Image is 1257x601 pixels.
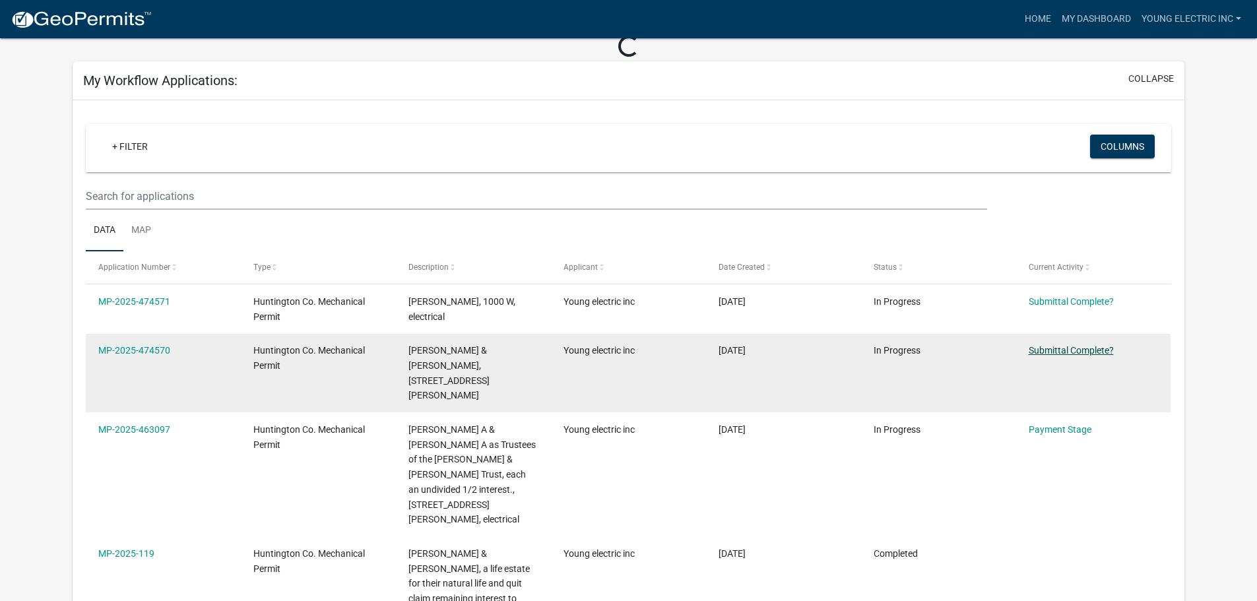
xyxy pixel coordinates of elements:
[1029,296,1114,307] a: Submittal Complete?
[241,251,396,283] datatable-header-cell: Type
[86,183,986,210] input: Search for applications
[86,251,241,283] datatable-header-cell: Application Number
[874,548,918,559] span: Completed
[1015,251,1171,283] datatable-header-cell: Current Activity
[1029,345,1114,356] a: Submittal Complete?
[98,345,170,356] a: MP-2025-474570
[564,345,635,356] span: Young electric inc
[98,548,154,559] a: MP-2025-119
[719,263,765,272] span: Date Created
[564,424,635,435] span: Young electric inc
[408,263,449,272] span: Description
[396,251,551,283] datatable-header-cell: Description
[1136,7,1246,32] a: Young electric inc
[123,210,159,252] a: Map
[253,345,365,371] span: Huntington Co. Mechanical Permit
[253,424,365,450] span: Huntington Co. Mechanical Permit
[408,345,490,400] span: Kaylor, Blaine & Teresa, 1500 E Taylor St, electrical
[564,263,598,272] span: Applicant
[408,424,536,525] span: Spahr, Keith A & Barbara A as Trustees of the Keith A Spahr & Barbara A Spahr Trust, each an undi...
[1128,72,1174,86] button: collapse
[564,548,635,559] span: Young electric inc
[551,251,706,283] datatable-header-cell: Applicant
[719,296,746,307] span: 09/06/2025
[874,296,920,307] span: In Progress
[1019,7,1056,32] a: Home
[102,135,158,158] a: + Filter
[564,296,635,307] span: Young electric inc
[86,210,123,252] a: Data
[874,345,920,356] span: In Progress
[408,296,515,322] span: Joshua W Shearer, 1000 W, electrical
[719,548,746,559] span: 07/13/2025
[874,263,897,272] span: Status
[860,251,1015,283] datatable-header-cell: Status
[1029,263,1083,272] span: Current Activity
[253,263,271,272] span: Type
[98,296,170,307] a: MP-2025-474571
[98,424,170,435] a: MP-2025-463097
[1090,135,1155,158] button: Columns
[874,424,920,435] span: In Progress
[706,251,861,283] datatable-header-cell: Date Created
[1029,424,1091,435] a: Payment Stage
[719,345,746,356] span: 09/06/2025
[719,424,746,435] span: 08/13/2025
[98,263,170,272] span: Application Number
[253,548,365,574] span: Huntington Co. Mechanical Permit
[83,73,238,88] h5: My Workflow Applications:
[253,296,365,322] span: Huntington Co. Mechanical Permit
[1056,7,1136,32] a: My Dashboard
